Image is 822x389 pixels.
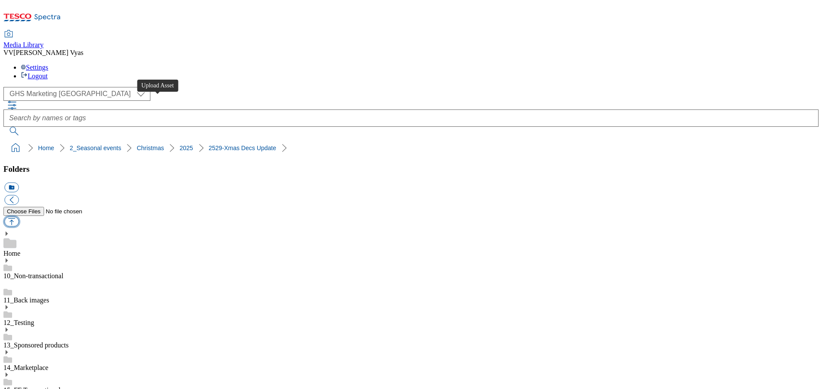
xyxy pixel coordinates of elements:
[3,140,819,156] nav: breadcrumb
[3,296,49,304] a: 11_Back images
[179,145,193,151] a: 2025
[21,64,48,71] a: Settings
[3,31,44,49] a: Media Library
[3,41,44,48] span: Media Library
[137,145,164,151] a: Christmas
[70,145,121,151] a: 2_Seasonal events
[3,109,819,127] input: Search by names or tags
[3,250,20,257] a: Home
[3,341,69,349] a: 13_Sponsored products
[3,164,819,174] h3: Folders
[3,319,34,326] a: 12_Testing
[3,364,48,371] a: 14_Marketplace
[3,272,64,280] a: 10_Non-transactional
[3,49,13,56] span: VV
[9,141,22,155] a: home
[21,72,48,80] a: Logout
[209,145,276,151] a: 2529-Xmas Decs Update
[13,49,83,56] span: [PERSON_NAME] Vyas
[38,145,54,151] a: Home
